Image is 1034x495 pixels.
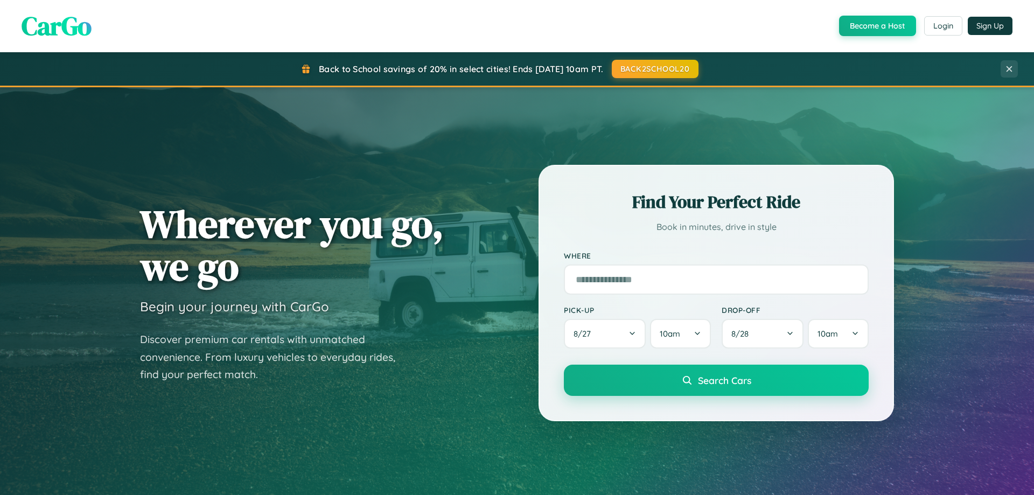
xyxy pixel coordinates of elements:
span: CarGo [22,8,92,44]
span: 8 / 28 [731,329,754,339]
label: Pick-up [564,305,711,315]
button: BACK2SCHOOL20 [612,60,698,78]
button: 10am [808,319,869,348]
label: Drop-off [722,305,869,315]
p: Discover premium car rentals with unmatched convenience. From luxury vehicles to everyday rides, ... [140,331,409,384]
h1: Wherever you go, we go [140,203,444,288]
button: Become a Host [839,16,916,36]
span: 10am [818,329,838,339]
button: 8/27 [564,319,646,348]
button: Sign Up [968,17,1012,35]
label: Where [564,251,869,260]
button: 8/28 [722,319,804,348]
span: 8 / 27 [574,329,596,339]
p: Book in minutes, drive in style [564,219,869,235]
button: Search Cars [564,365,869,396]
button: 10am [650,319,711,348]
span: Back to School savings of 20% in select cities! Ends [DATE] 10am PT. [319,64,603,74]
span: Search Cars [698,374,751,386]
span: 10am [660,329,680,339]
button: Login [924,16,962,36]
h3: Begin your journey with CarGo [140,298,329,315]
h2: Find Your Perfect Ride [564,190,869,214]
